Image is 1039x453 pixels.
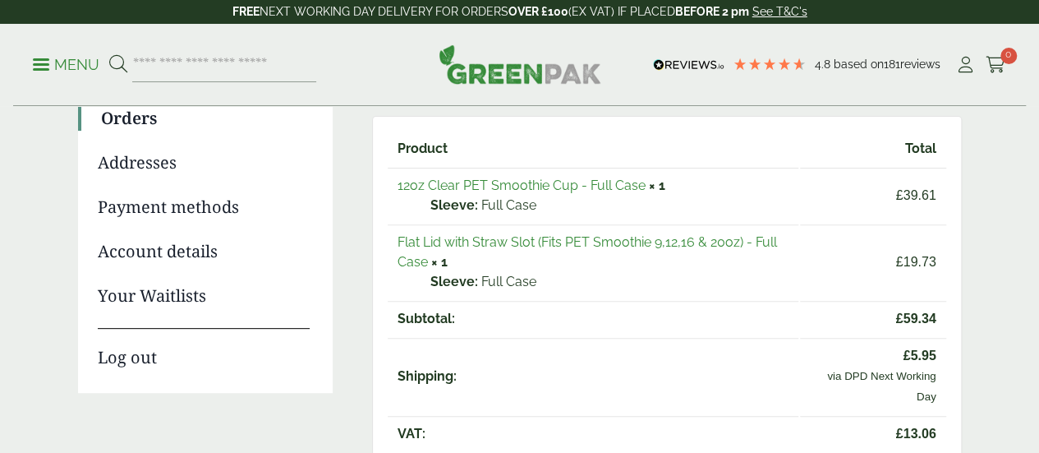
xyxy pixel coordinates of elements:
span: 59.34 [810,309,936,329]
bdi: 19.73 [896,255,936,269]
img: GreenPak Supplies [439,44,601,84]
a: Your Waitlists [98,284,310,308]
strong: Sleeve: [430,272,478,292]
a: Log out [98,328,310,370]
p: Full Case [430,272,788,292]
img: REVIEWS.io [653,59,724,71]
a: Flat Lid with Straw Slot (Fits PET Smoothie 9,12,16 & 20oz) - Full Case [398,234,777,270]
a: See T&C's [752,5,807,18]
a: Orders [101,106,310,131]
th: VAT: [388,416,798,451]
strong: OVER £100 [508,5,568,18]
strong: FREE [232,5,260,18]
th: Shipping: [388,338,798,414]
th: Product [388,132,798,166]
strong: × 1 [649,178,665,193]
th: Total [800,132,946,166]
strong: Sleeve: [430,196,478,215]
div: 4.78 Stars [733,57,807,72]
span: Based on [834,58,884,71]
p: Menu [33,55,99,75]
i: My Account [955,57,976,73]
a: Addresses [98,150,310,175]
a: Account details [98,239,310,264]
p: Full Case [430,196,788,215]
a: 0 [986,53,1006,77]
span: £ [896,312,903,326]
i: Cart [986,57,1006,73]
span: £ [896,427,903,441]
span: 181 [884,58,900,71]
strong: × 1 [431,254,448,270]
span: £ [896,188,903,202]
span: £ [896,255,903,269]
a: 12oz Clear PET Smoothie Cup - Full Case [398,178,646,193]
a: Menu [33,55,99,72]
span: 0 [1000,48,1017,64]
bdi: 39.61 [896,188,936,202]
strong: BEFORE 2 pm [675,5,749,18]
small: via DPD Next Working Day [827,370,936,403]
span: reviews [900,58,940,71]
span: 13.06 [810,424,936,444]
th: Subtotal: [388,301,798,336]
span: 5.95 [810,346,936,366]
span: 4.8 [815,58,834,71]
span: £ [903,349,910,363]
a: Payment methods [98,195,310,220]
